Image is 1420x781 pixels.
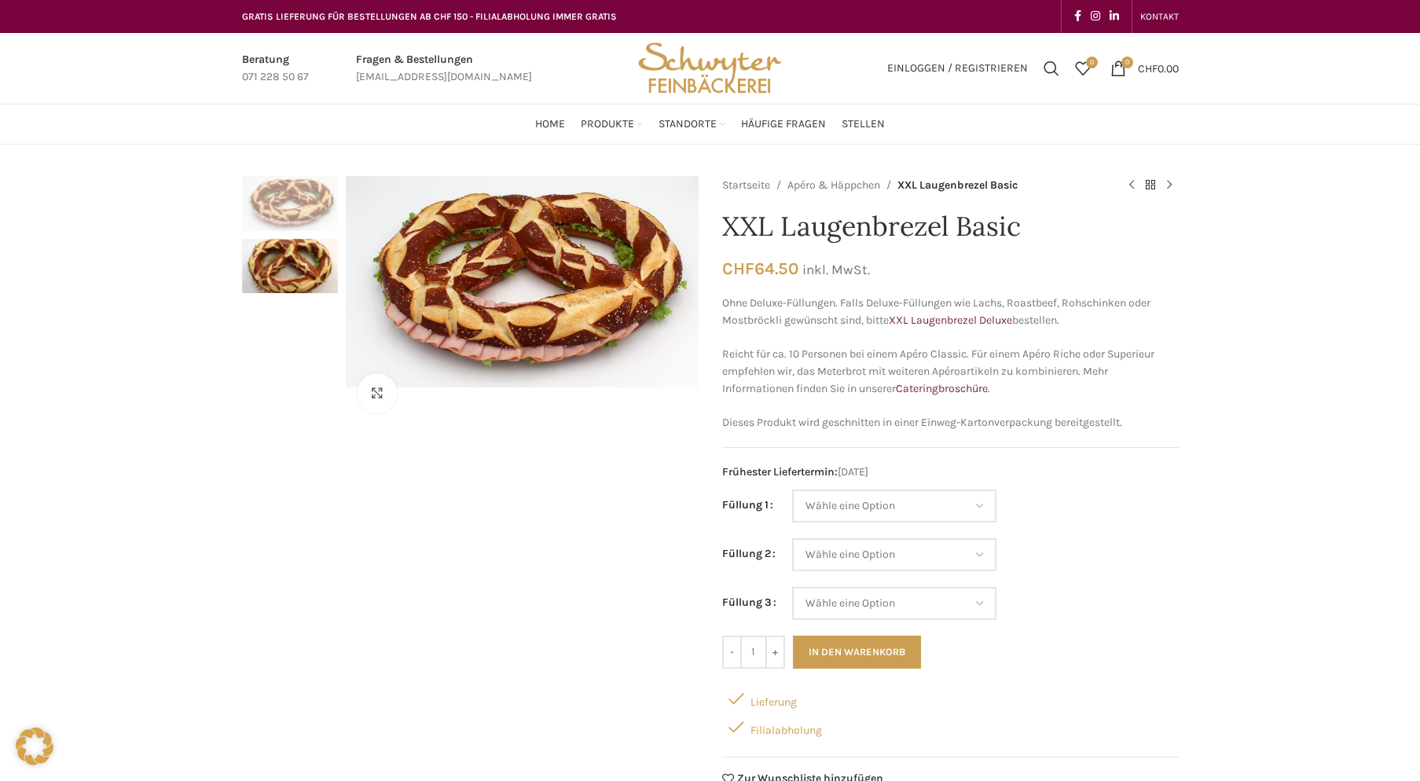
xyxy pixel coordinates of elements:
[722,258,754,278] span: CHF
[1086,57,1098,68] span: 0
[342,176,703,387] div: 1 / 2
[234,108,1187,140] div: Main navigation
[722,636,742,669] input: -
[741,117,826,132] span: Häufige Fragen
[535,117,565,132] span: Home
[741,108,826,140] a: Häufige Fragen
[1103,53,1187,84] a: 0 CHF0.00
[242,239,338,302] div: 2 / 2
[722,414,1179,431] p: Dieses Produkt wird geschnitten in einer Einweg-Kartonverpackung bereitgestellt.
[1132,1,1187,32] div: Secondary navigation
[765,636,785,669] input: +
[581,108,643,140] a: Produkte
[356,51,532,86] a: Infobox link
[889,313,1012,327] a: XXL Laugenbrezel Deluxe
[242,239,338,294] img: XXL Laugenbrezel Basic – Bild 2
[722,177,770,194] a: Startseite
[802,262,870,277] small: inkl. MwSt.
[722,211,1179,243] h1: XXL Laugenbrezel Basic
[793,636,921,669] button: In den Warenkorb
[1138,61,1179,75] bdi: 0.00
[1070,5,1086,27] a: Facebook social link
[242,176,338,239] div: 1 / 2
[722,684,1179,713] div: Lieferung
[1086,5,1105,27] a: Instagram social link
[659,117,717,132] span: Standorte
[1121,57,1133,68] span: 0
[1138,61,1158,75] span: CHF
[581,117,634,132] span: Produkte
[887,63,1028,74] span: Einloggen / Registrieren
[1105,5,1124,27] a: Linkedin social link
[722,497,773,514] label: Füllung 1
[896,382,988,395] a: Cateringbroschüre
[879,53,1036,84] a: Einloggen / Registrieren
[1122,176,1141,195] a: Previous product
[1140,11,1179,22] span: KONTAKT
[722,713,1179,741] div: Filialabholung
[633,33,787,104] img: Bäckerei Schwyter
[1067,53,1099,84] a: 0
[242,11,617,22] span: GRATIS LIEFERUNG FÜR BESTELLUNGEN AB CHF 150 - FILIALABHOLUNG IMMER GRATIS
[722,346,1179,398] p: Reicht für ca. 10 Personen bei einem Apéro Classic. Für einem Apéro Riche oder Superieur empfehle...
[722,464,1179,481] span: [DATE]
[1160,176,1179,195] a: Next product
[1140,1,1179,32] a: KONTAKT
[1067,53,1099,84] div: Meine Wunschliste
[742,636,765,669] input: Produktmenge
[1036,53,1067,84] a: Suchen
[842,117,885,132] span: Stellen
[842,108,885,140] a: Stellen
[633,60,787,74] a: Site logo
[722,465,838,478] span: Frühester Liefertermin:
[242,176,338,231] img: XXL Laugenbrezel Basic
[722,295,1179,330] p: Ohne Deluxe-Füllungen. Falls Deluxe-Füllungen wie Lachs, Roastbeef, Rohschinken oder Mostbröckli ...
[722,594,776,611] label: Füllung 3
[659,108,725,140] a: Standorte
[722,258,798,278] bdi: 64.50
[787,177,880,194] a: Apéro & Häppchen
[722,176,1106,195] nav: Breadcrumb
[242,51,309,86] a: Infobox link
[722,545,776,563] label: Füllung 2
[897,177,1018,194] span: XXL Laugenbrezel Basic
[535,108,565,140] a: Home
